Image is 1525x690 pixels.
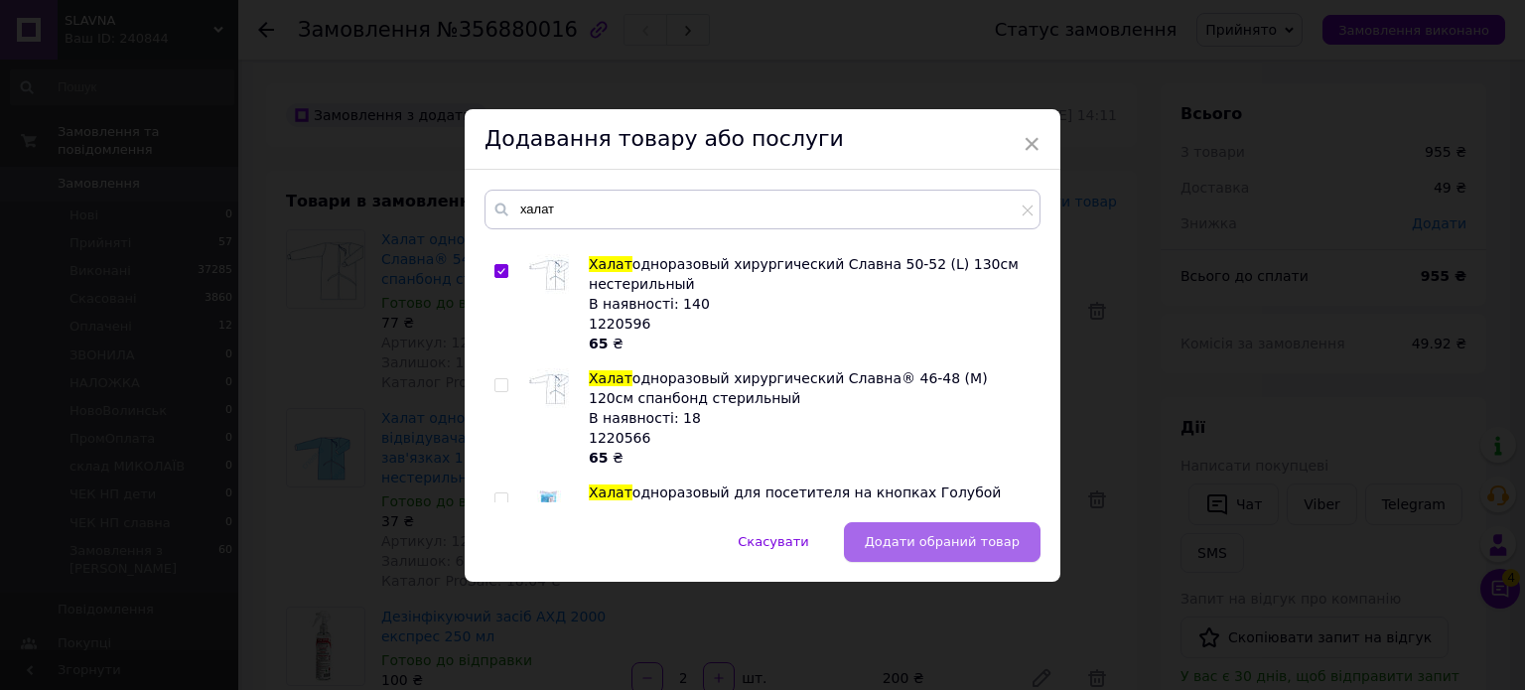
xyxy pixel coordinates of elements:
span: одноразовый для посетителя на кнопках Голубой XXL 10шт [589,484,1001,520]
span: одноразовый хирургический Славна 50-52 (L) 130см нестерильный [589,256,1019,292]
img: Халат одноразовый для посетителя на кнопках Голубой XXL 10шт [529,490,569,513]
b: 65 [589,450,608,466]
span: 1220566 [589,430,650,446]
span: Халат [589,256,632,272]
span: Халат [589,370,632,386]
img: Халат одноразовый хирургический Славна® 46-48 (М) 120см спанбонд стерильный [529,368,569,408]
div: ₴ [589,448,1030,468]
div: В наявності: 18 [589,408,1030,428]
div: В наявності: 140 [589,294,1030,314]
span: Додати обраний товар [865,534,1020,549]
button: Додати обраний товар [844,522,1040,562]
b: 65 [589,336,608,351]
span: 1220596 [589,316,650,332]
div: Додавання товару або послуги [465,109,1060,170]
input: Пошук за товарами та послугами [485,190,1040,229]
div: ₴ [589,334,1030,353]
span: × [1023,127,1040,161]
img: Халат одноразовый хирургический Славна 50-52 (L) 130см нестерильный [529,254,569,294]
span: одноразовый хирургический Славна® 46-48 (М) 120см спанбонд стерильный [589,370,988,406]
span: Халат [589,484,632,500]
button: Скасувати [717,522,829,562]
span: Скасувати [738,534,808,549]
